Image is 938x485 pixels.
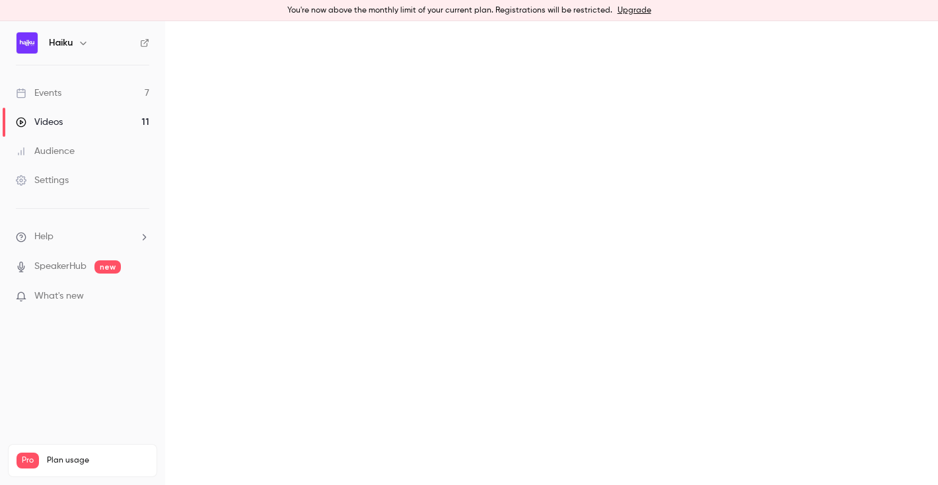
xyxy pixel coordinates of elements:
[16,174,69,187] div: Settings
[618,5,651,16] a: Upgrade
[34,260,87,274] a: SpeakerHub
[17,32,38,54] img: Haiku
[34,289,84,303] span: What's new
[133,291,149,303] iframe: Noticeable Trigger
[16,116,63,129] div: Videos
[16,230,149,244] li: help-dropdown-opener
[49,36,73,50] h6: Haiku
[94,260,121,274] span: new
[34,230,54,244] span: Help
[16,145,75,158] div: Audience
[16,87,61,100] div: Events
[47,455,149,466] span: Plan usage
[17,453,39,468] span: Pro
